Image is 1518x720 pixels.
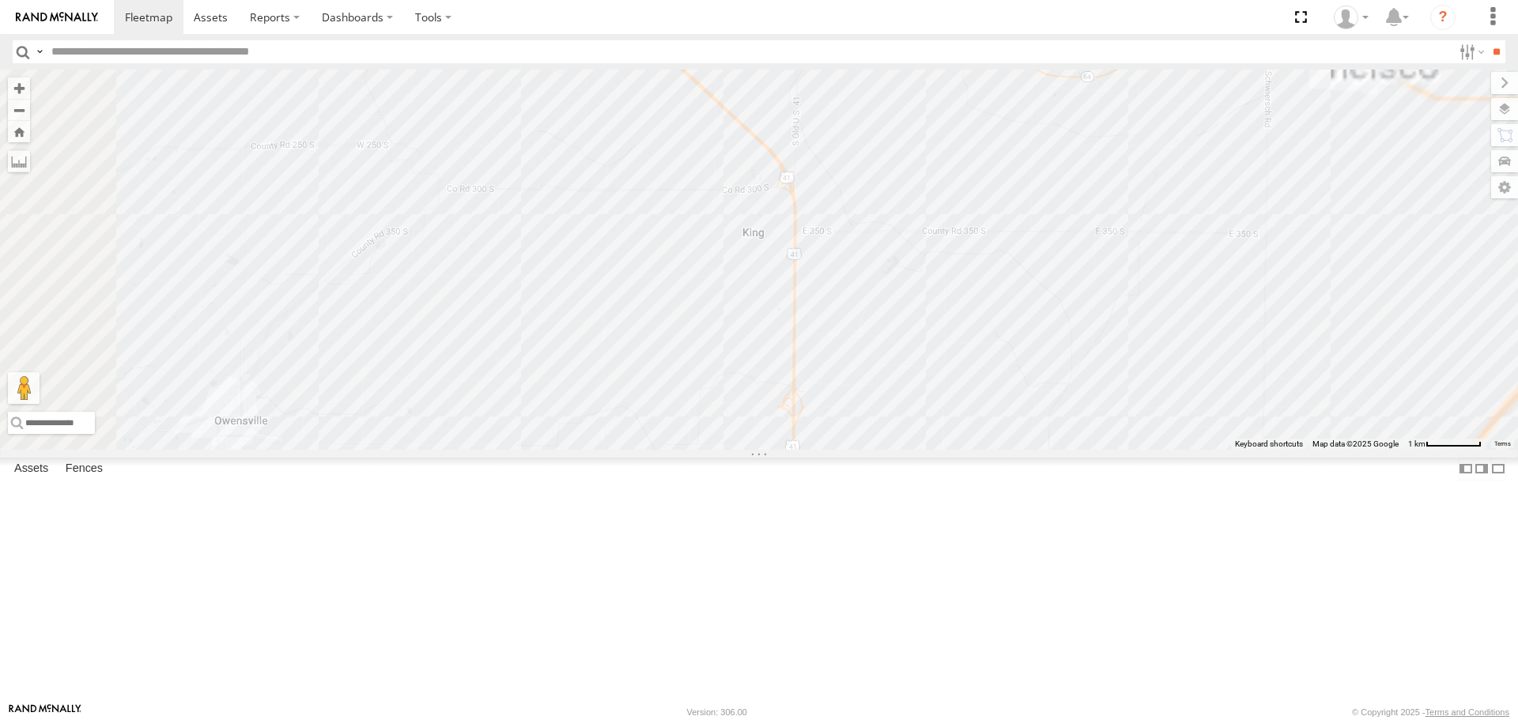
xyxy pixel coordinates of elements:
div: Robbie Hathaway [1328,6,1374,29]
button: Zoom in [8,77,30,99]
label: Search Query [33,40,46,63]
label: Assets [6,458,56,481]
button: Zoom out [8,99,30,121]
span: Map data ©2025 Google [1312,439,1399,448]
button: Map Scale: 1 km per 67 pixels [1403,439,1486,450]
a: Terms [1494,440,1511,447]
label: Map Settings [1491,176,1518,198]
a: Terms and Conditions [1425,707,1509,717]
label: Measure [8,150,30,172]
label: Dock Summary Table to the Right [1474,458,1490,481]
button: Keyboard shortcuts [1235,439,1303,450]
label: Hide Summary Table [1490,458,1506,481]
button: Zoom Home [8,121,30,142]
label: Dock Summary Table to the Left [1458,458,1474,481]
label: Fences [58,458,111,481]
img: rand-logo.svg [16,12,98,23]
label: Search Filter Options [1453,40,1487,63]
button: Drag Pegman onto the map to open Street View [8,372,40,404]
span: 1 km [1408,439,1425,448]
a: Visit our Website [9,704,81,720]
div: Version: 306.00 [687,707,747,717]
div: © Copyright 2025 - [1352,707,1509,717]
i: ? [1430,5,1456,30]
